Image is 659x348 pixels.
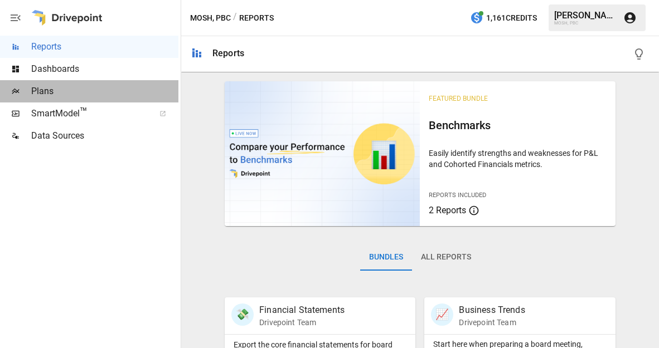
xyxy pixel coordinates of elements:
div: [PERSON_NAME] [554,10,617,21]
div: 💸 [231,303,254,326]
img: video thumbnail [225,81,420,226]
div: 📈 [431,303,453,326]
p: Drivepoint Team [259,317,345,328]
button: Bundles [360,244,412,271]
span: 1,161 Credits [486,11,537,25]
span: Reports [31,40,178,53]
span: SmartModel [31,107,147,120]
span: Data Sources [31,129,178,143]
span: ™ [80,105,88,119]
p: Easily identify strengths and weaknesses for P&L and Cohorted Financials metrics. [429,148,606,170]
button: All Reports [412,244,480,271]
div: / [233,11,237,25]
span: Reports Included [429,192,486,199]
p: Business Trends [459,303,525,317]
button: MOSH, PBC [190,11,231,25]
span: 2 Reports [429,205,466,215]
p: Drivepoint Team [459,317,525,328]
span: Plans [31,85,178,98]
div: Reports [212,48,244,58]
div: MOSH, PBC [554,21,617,26]
h6: Benchmarks [429,116,606,134]
button: 1,161Credits [466,8,541,28]
span: Dashboards [31,62,178,76]
span: Featured Bundle [429,95,488,102]
p: Financial Statements [259,303,345,317]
